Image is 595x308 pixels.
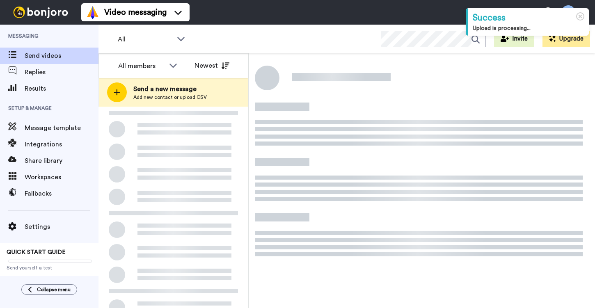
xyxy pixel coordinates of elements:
span: Collapse menu [37,286,71,293]
img: bj-logo-header-white.svg [10,7,71,18]
div: Upload is processing... [473,24,584,32]
div: Success [473,11,584,24]
span: Message template [25,123,98,133]
span: All [118,34,173,44]
span: Add new contact or upload CSV [133,94,207,100]
button: Collapse menu [21,284,77,295]
img: vm-color.svg [86,6,99,19]
span: Replies [25,67,98,77]
span: Results [25,84,98,94]
span: Fallbacks [25,189,98,198]
span: QUICK START GUIDE [7,249,66,255]
span: Send a new message [133,84,207,94]
div: All members [118,61,165,71]
span: Share library [25,156,98,166]
button: Invite [494,31,534,47]
button: Upgrade [542,31,590,47]
button: Newest [188,57,236,74]
span: Workspaces [25,172,98,182]
span: Settings [25,222,98,232]
span: Video messaging [104,7,167,18]
span: Send videos [25,51,98,61]
span: Send yourself a test [7,265,92,271]
span: Integrations [25,139,98,149]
